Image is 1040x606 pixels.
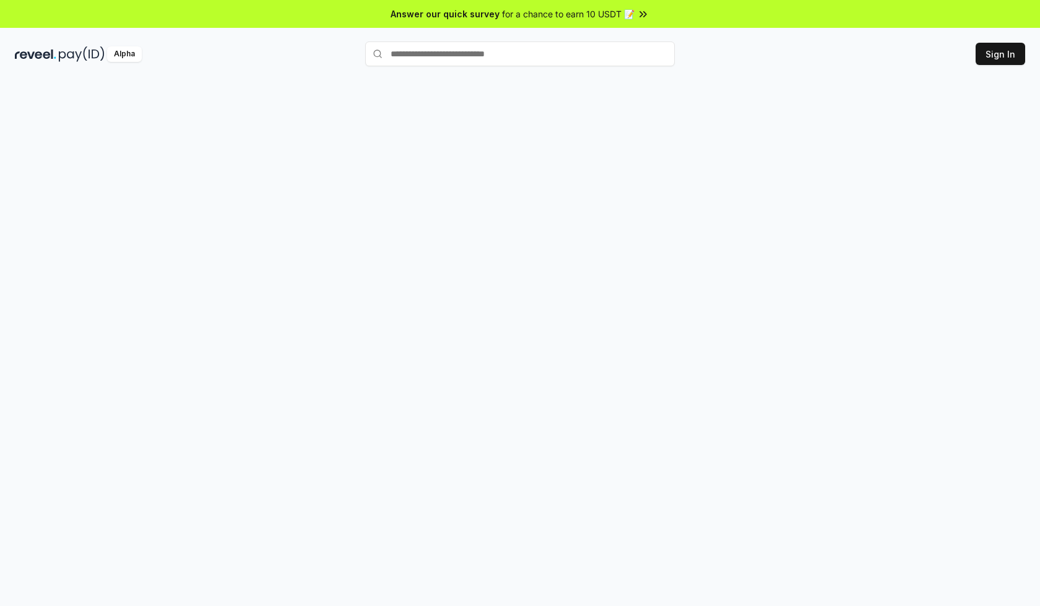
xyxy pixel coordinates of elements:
[976,43,1025,65] button: Sign In
[15,46,56,62] img: reveel_dark
[502,7,635,20] span: for a chance to earn 10 USDT 📝
[59,46,105,62] img: pay_id
[391,7,500,20] span: Answer our quick survey
[107,46,142,62] div: Alpha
